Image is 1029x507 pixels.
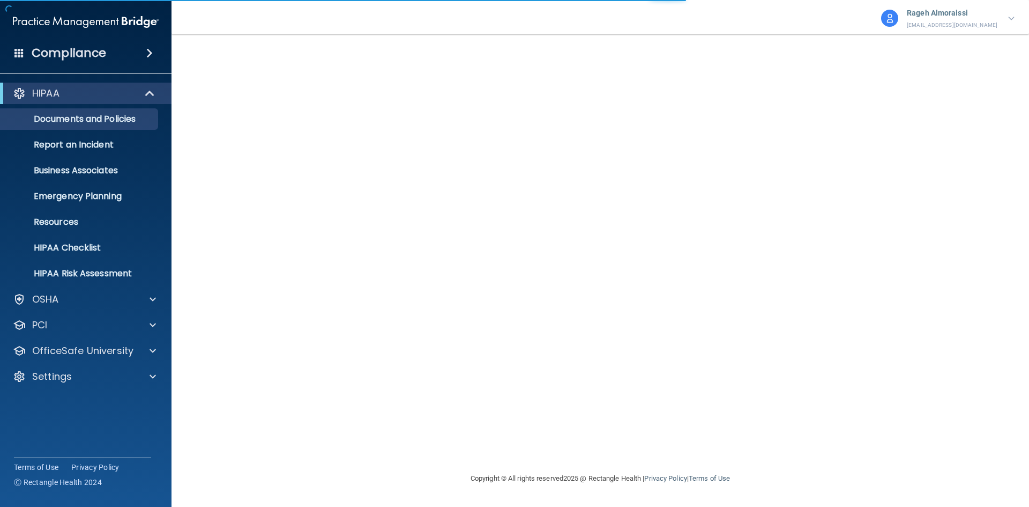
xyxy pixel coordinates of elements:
[32,46,106,61] h4: Compliance
[907,20,997,30] p: [EMAIL_ADDRESS][DOMAIN_NAME]
[71,462,120,473] a: Privacy Policy
[13,11,159,33] img: PMB logo
[644,474,687,482] a: Privacy Policy
[14,477,102,488] span: Ⓒ Rectangle Health 2024
[32,344,133,357] p: OfficeSafe University
[7,243,153,253] p: HIPAA Checklist
[32,370,72,383] p: Settings
[32,293,59,306] p: OSHA
[881,10,898,27] img: avatar.17b06cb7.svg
[7,114,153,124] p: Documents and Policies
[13,370,156,383] a: Settings
[7,165,153,176] p: Business Associates
[32,87,59,100] p: HIPAA
[7,268,153,279] p: HIPAA Risk Assessment
[907,6,997,20] p: Rageh Almoraissi
[689,474,730,482] a: Terms of Use
[13,293,156,306] a: OSHA
[7,139,153,150] p: Report an Incident
[14,462,58,473] a: Terms of Use
[13,319,156,332] a: PCI
[7,217,153,227] p: Resources
[13,87,155,100] a: HIPAA
[32,319,47,332] p: PCI
[7,191,153,202] p: Emergency Planning
[1008,17,1015,20] img: arrow-down.227dba2b.svg
[13,344,156,357] a: OfficeSafe University
[405,461,796,496] div: Copyright © All rights reserved 2025 @ Rectangle Health | |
